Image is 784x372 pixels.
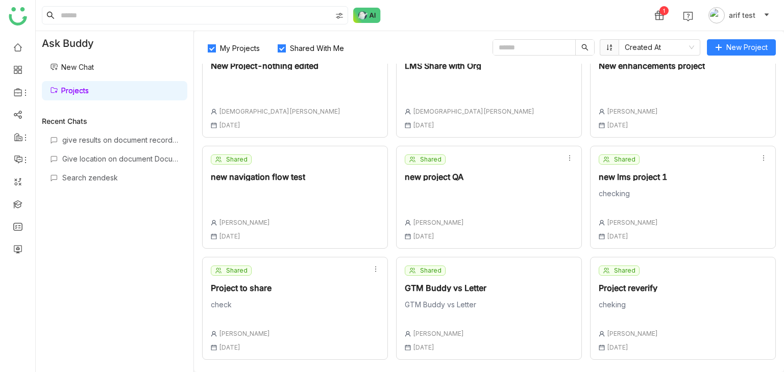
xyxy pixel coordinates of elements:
[219,219,270,226] span: [PERSON_NAME]
[219,330,270,337] span: [PERSON_NAME]
[708,7,725,23] img: avatar
[420,266,442,275] span: Shared
[219,343,240,351] span: [DATE]
[607,232,628,240] span: [DATE]
[211,173,305,181] div: new navigation flow test
[405,62,534,70] div: LMS Share with Org
[420,155,442,164] span: Shared
[50,86,89,95] a: Projects
[211,284,272,292] div: Project to share
[226,155,248,164] span: Shared
[413,330,464,337] span: [PERSON_NAME]
[219,121,240,129] span: [DATE]
[405,300,486,314] div: GTM Buddy vs Letter
[211,62,340,70] div: New Project-nothing edited
[683,11,693,21] img: help.svg
[219,108,340,115] span: [DEMOGRAPHIC_DATA][PERSON_NAME]
[625,40,694,55] nz-select-item: Created At
[353,8,381,23] img: ask-buddy-normal.svg
[599,62,705,70] div: New enhancements project
[42,117,187,125] div: Recent Chats
[607,219,658,226] span: [PERSON_NAME]
[726,42,768,53] span: New Project
[62,173,179,182] div: Search zendesk
[413,219,464,226] span: [PERSON_NAME]
[614,266,635,275] span: Shared
[707,39,776,56] button: New Project
[607,108,658,115] span: [PERSON_NAME]
[614,155,635,164] span: Shared
[286,44,348,52] span: Shared With Me
[50,63,94,71] a: New Chat
[413,108,534,115] span: [DEMOGRAPHIC_DATA][PERSON_NAME]
[413,232,434,240] span: [DATE]
[413,343,434,351] span: [DATE]
[599,284,658,292] div: Project reverify
[599,189,667,203] div: checking
[62,136,179,144] div: give results on document recording
[607,343,628,351] span: [DATE]
[607,121,628,129] span: [DATE]
[405,173,464,181] div: new project QA
[405,284,486,292] div: GTM Buddy vs Letter
[413,121,434,129] span: [DATE]
[226,266,248,275] span: Shared
[216,44,264,52] span: My Projects
[335,12,344,20] img: search-type.svg
[659,6,669,15] div: 1
[211,300,272,314] div: check
[729,10,755,21] span: arif test
[219,232,240,240] span: [DATE]
[599,173,667,181] div: new lms project 1
[607,330,658,337] span: [PERSON_NAME]
[599,300,658,314] div: cheking
[706,7,772,23] button: arif test
[62,154,179,163] div: Give location on document Document recording
[36,31,193,56] div: Ask Buddy
[9,7,27,25] img: logo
